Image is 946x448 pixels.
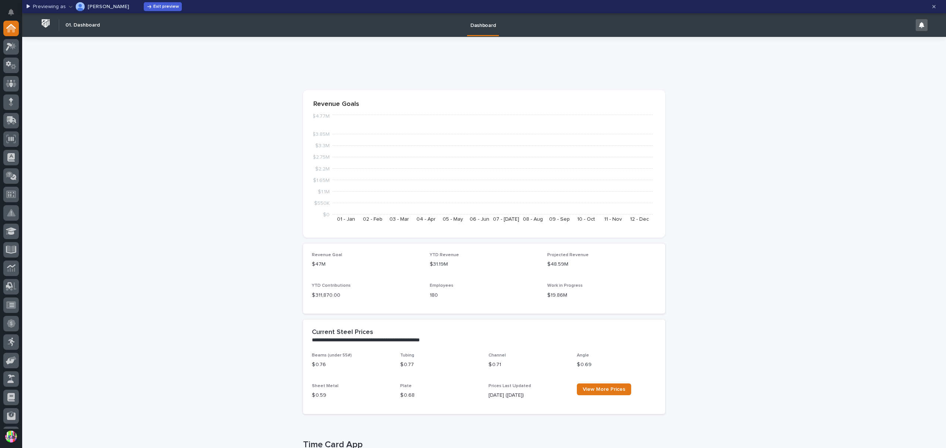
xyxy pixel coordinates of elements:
[337,217,355,222] text: 01 - Jan
[9,9,19,21] div: Notifications
[577,217,595,222] text: 10 - Oct
[3,4,19,20] button: Notifications
[547,253,589,257] span: Projected Revenue
[489,384,531,388] span: Prices Last Updated
[153,4,179,9] span: Exit preview
[430,292,539,299] p: 180
[363,217,382,222] text: 02 - Feb
[312,132,330,137] tspan: $3.85M
[470,13,496,29] p: Dashboard
[3,429,19,444] button: users-avatar
[37,13,54,37] a: Workspace Logo
[313,100,655,108] p: Revenue Goals
[39,17,52,30] img: Workspace Logo
[577,353,589,358] span: Angle
[76,2,85,11] img: Spenser Yoder
[467,13,499,35] a: Dashboard
[523,217,543,222] text: 08 - Aug
[33,4,66,10] p: Previewing as
[430,261,539,268] p: $31.19M
[416,217,436,222] text: 04 - Apr
[547,261,656,268] p: $48.59M
[88,4,129,9] p: [PERSON_NAME]
[312,384,338,388] span: Sheet Metal
[315,166,330,171] tspan: $2.2M
[314,200,330,206] tspan: $550K
[65,22,100,28] h2: 01. Dashboard
[583,387,625,392] span: View More Prices
[430,283,453,288] span: Employees
[493,217,519,222] text: 07 - [DATE]
[443,217,463,222] text: 05 - May
[144,2,182,11] button: Exit preview
[577,383,631,395] a: View More Prices
[400,361,480,369] p: $ 0.77
[312,283,351,288] span: YTD Contributions
[315,143,330,148] tspan: $3.3M
[318,189,330,194] tspan: $1.1M
[400,384,412,388] span: Plate
[312,114,330,119] tspan: $4.77M
[470,217,489,222] text: 06 - Jun
[312,261,421,268] p: $47M
[549,217,570,222] text: 09 - Sep
[489,361,568,369] p: $ 0.71
[547,283,583,288] span: Work in Progress
[389,217,409,222] text: 03 - Mar
[323,212,330,217] tspan: $0
[312,353,352,358] span: Beams (under 55#)
[312,253,342,257] span: Revenue Goal
[312,361,391,369] p: $ 0.76
[69,1,129,13] button: Spenser Yoder[PERSON_NAME]
[489,392,568,399] p: [DATE] ([DATE])
[577,361,656,369] p: $ 0.69
[312,292,421,299] p: $ 311,870.00
[312,328,373,337] h2: Current Steel Prices
[312,392,391,399] p: $ 0.59
[430,253,459,257] span: YTD Revenue
[400,392,480,399] p: $ 0.68
[313,178,330,183] tspan: $1.65M
[547,292,656,299] p: $19.86M
[604,217,622,222] text: 11 - Nov
[630,217,649,222] text: 12 - Dec
[400,353,414,358] span: Tubing
[489,353,506,358] span: Channel
[313,155,330,160] tspan: $2.75M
